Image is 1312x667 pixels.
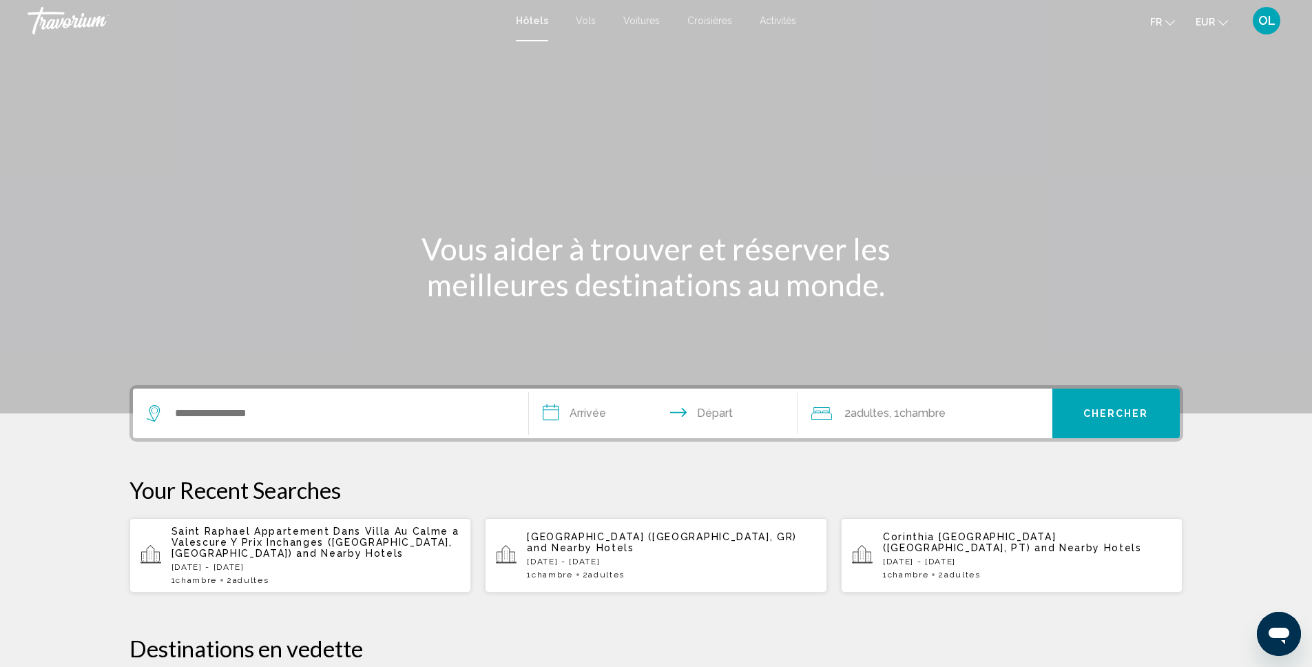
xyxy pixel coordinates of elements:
[527,542,634,553] span: and Nearby Hotels
[233,575,269,585] span: Adultes
[623,15,660,26] a: Voitures
[944,570,981,579] span: Adultes
[883,570,928,579] span: 1
[687,15,732,26] a: Croisières
[1249,6,1284,35] button: User Menu
[1052,389,1180,438] button: Chercher
[398,231,915,302] h1: Vous aider à trouver et réserver les meilleures destinations au monde.
[227,575,269,585] span: 2
[1150,17,1162,28] span: fr
[527,570,572,579] span: 1
[28,7,502,34] a: Travorium
[798,389,1052,438] button: Travelers: 2 adults, 0 children
[1083,409,1149,420] span: Chercher
[576,15,596,26] a: Vols
[899,407,946,420] span: Chambre
[133,389,1180,438] div: Search widget
[889,404,946,423] span: , 1
[532,570,573,579] span: Chambre
[1196,17,1215,28] span: EUR
[296,548,404,559] span: and Nearby Hotels
[938,570,980,579] span: 2
[1150,12,1175,32] button: Change language
[588,570,625,579] span: Adultes
[1034,542,1142,553] span: and Nearby Hotels
[888,570,929,579] span: Chambre
[583,570,625,579] span: 2
[527,531,797,542] span: [GEOGRAPHIC_DATA] ([GEOGRAPHIC_DATA], GR)
[129,517,472,593] button: Saint Raphael Appartement Dans Villa Au Calme a Valescure Y Prix Inchanges ([GEOGRAPHIC_DATA], [G...
[485,517,827,593] button: [GEOGRAPHIC_DATA] ([GEOGRAPHIC_DATA], GR) and Nearby Hotels[DATE] - [DATE]1Chambre2Adultes
[1258,14,1275,28] span: OL
[129,476,1183,504] p: Your Recent Searches
[171,575,217,585] span: 1
[1257,612,1301,656] iframe: Bouton de lancement de la fenêtre de messagerie
[516,15,548,26] a: Hôtels
[883,531,1056,553] span: Corinthia [GEOGRAPHIC_DATA] ([GEOGRAPHIC_DATA], PT)
[883,557,1172,566] p: [DATE] - [DATE]
[171,562,461,572] p: [DATE] - [DATE]
[129,635,1183,662] h2: Destinations en vedette
[176,575,217,585] span: Chambre
[527,557,816,566] p: [DATE] - [DATE]
[529,389,798,438] button: Check in and out dates
[1196,12,1228,32] button: Change currency
[851,407,889,420] span: Adultes
[760,15,796,26] a: Activités
[841,517,1183,593] button: Corinthia [GEOGRAPHIC_DATA] ([GEOGRAPHIC_DATA], PT) and Nearby Hotels[DATE] - [DATE]1Chambre2Adultes
[171,526,459,559] span: Saint Raphael Appartement Dans Villa Au Calme a Valescure Y Prix Inchanges ([GEOGRAPHIC_DATA], [G...
[844,404,889,423] span: 2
